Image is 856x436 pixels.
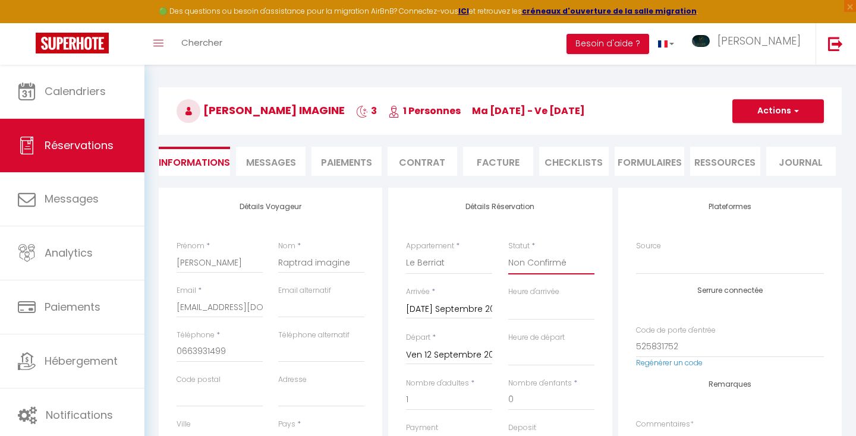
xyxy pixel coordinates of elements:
[177,419,191,430] label: Ville
[458,6,469,16] a: ICI
[636,358,703,368] a: Regénérer un code
[46,407,113,422] span: Notifications
[45,245,93,260] span: Analytics
[508,422,536,434] label: Deposit
[177,374,221,386] label: Code postal
[278,374,307,386] label: Adresse
[636,325,716,336] label: Code de porte d'entrée
[508,241,530,252] label: Statut
[177,103,345,118] span: [PERSON_NAME] imagine
[692,35,710,47] img: ...
[472,104,585,118] span: ma [DATE] - ve [DATE]
[278,419,295,430] label: Pays
[522,6,697,16] a: créneaux d'ouverture de la salle migration
[406,422,438,434] label: Payment
[406,203,594,211] h4: Détails Réservation
[508,332,565,343] label: Heure de départ
[311,147,381,176] li: Paiements
[766,147,836,176] li: Journal
[278,330,350,341] label: Téléphone alternatif
[159,147,230,176] li: Informations
[388,147,457,176] li: Contrat
[539,147,609,176] li: CHECKLISTS
[683,23,816,65] a: ... [PERSON_NAME]
[181,36,222,49] span: Chercher
[636,419,694,430] label: Commentaires
[463,147,533,176] li: Facture
[172,23,231,65] a: Chercher
[406,378,469,389] label: Nombre d'adultes
[508,378,572,389] label: Nombre d'enfants
[636,241,661,252] label: Source
[636,380,824,388] h4: Remarques
[177,330,215,341] label: Téléphone
[45,353,118,368] span: Hébergement
[45,84,106,99] span: Calendriers
[278,241,295,252] label: Nom
[278,285,331,296] label: Email alternatif
[717,33,801,48] span: [PERSON_NAME]
[45,299,100,314] span: Paiements
[177,241,204,252] label: Prénom
[406,286,430,298] label: Arrivée
[615,147,684,176] li: FORMULAIRES
[828,36,843,51] img: logout
[567,34,649,54] button: Besoin d'aide ?
[177,285,196,296] label: Email
[45,191,99,206] span: Messages
[36,33,109,53] img: Super Booking
[177,203,364,211] h4: Détails Voyageur
[508,286,559,298] label: Heure d'arrivée
[246,156,296,169] span: Messages
[406,332,430,343] label: Départ
[388,104,461,118] span: 1 Personnes
[406,241,454,252] label: Appartement
[636,286,824,295] h4: Serrure connectée
[732,99,824,123] button: Actions
[356,104,377,118] span: 3
[10,5,45,40] button: Ouvrir le widget de chat LiveChat
[690,147,760,176] li: Ressources
[636,203,824,211] h4: Plateformes
[45,138,114,153] span: Réservations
